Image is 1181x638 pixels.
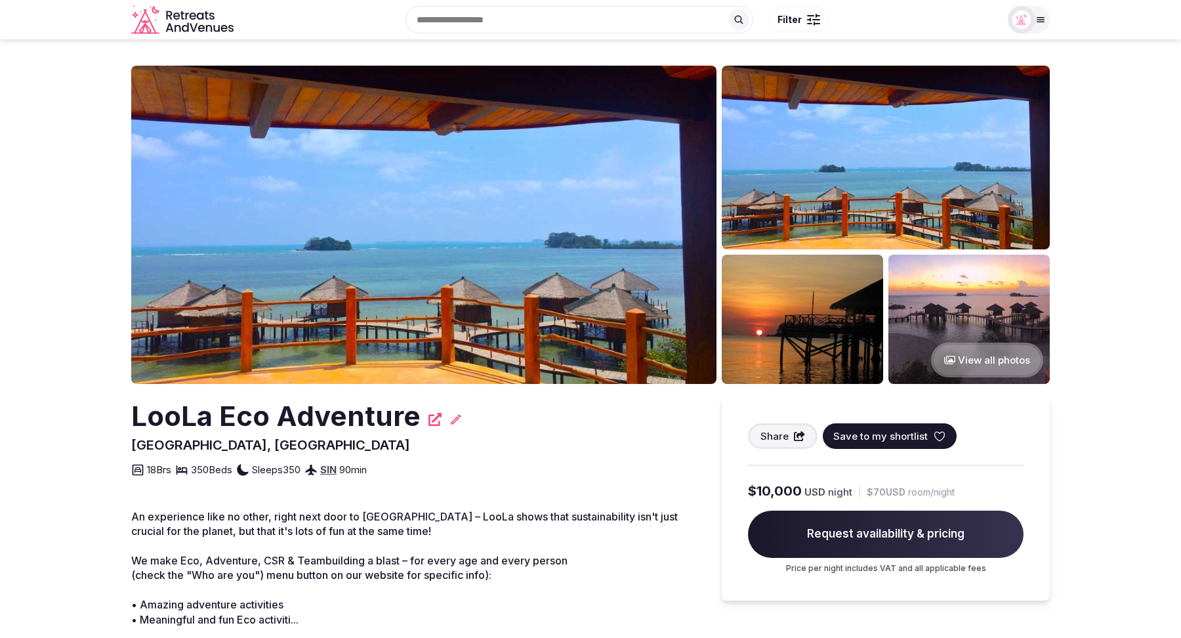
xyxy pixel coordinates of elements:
div: | [858,484,861,498]
img: Venue gallery photo [722,255,883,384]
span: Share [760,429,789,443]
img: Venue gallery photo [722,66,1050,249]
span: We make Eco, Adventure, CSR & Teambuilding a blast – for every age and every person [131,554,568,567]
h2: LooLa Eco Adventure [131,397,421,436]
button: Share [748,423,818,449]
button: View all photos [931,343,1043,377]
span: • Meaningful and fun Eco activiti... [131,613,299,626]
span: room/night [908,486,955,499]
span: 350 Beds [191,463,232,477]
span: Request availability & pricing [748,511,1024,558]
span: Sleeps 350 [252,463,300,477]
button: Save to my shortlist [823,423,957,449]
span: 90 min [339,463,367,477]
span: • Amazing adventure activities [131,598,283,611]
span: $10,000 [748,482,802,500]
span: $70 USD [867,486,905,499]
span: Save to my shortlist [833,429,928,443]
span: [GEOGRAPHIC_DATA], [GEOGRAPHIC_DATA] [131,437,410,453]
img: Matt Grant Oakes [1012,11,1031,29]
span: An experience like no other, right next door to [GEOGRAPHIC_DATA] – LooLa shows that sustainabili... [131,510,678,538]
span: USD [804,485,825,499]
a: Visit the homepage [131,5,236,35]
span: (check the "Who are you") menu button on our website for specific info): [131,568,491,582]
img: Venue cover photo [131,66,716,384]
img: Venue gallery photo [888,255,1050,384]
span: 18 Brs [147,463,171,477]
span: night [828,485,852,499]
a: SIN [320,463,337,476]
p: Price per night includes VAT and all applicable fees [748,563,1024,574]
svg: Retreats and Venues company logo [131,5,236,35]
span: Filter [777,13,802,26]
button: Filter [769,7,829,32]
